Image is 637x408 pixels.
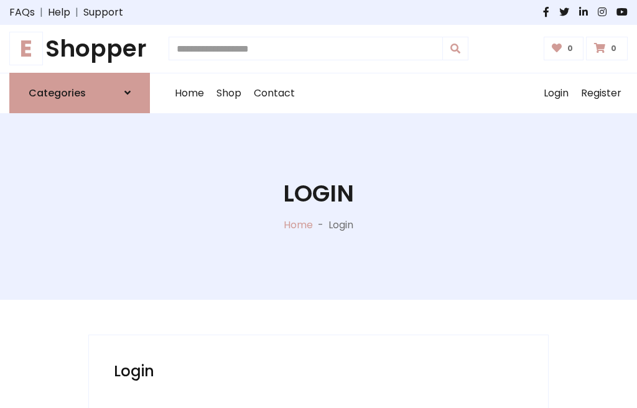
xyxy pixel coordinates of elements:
[328,218,353,233] p: Login
[114,360,523,382] h2: Login
[575,73,628,113] a: Register
[35,5,48,20] span: |
[9,73,150,113] a: Categories
[9,5,35,20] a: FAQs
[83,5,123,20] a: Support
[48,5,70,20] a: Help
[70,5,83,20] span: |
[608,43,620,54] span: 0
[9,32,43,65] span: E
[313,218,328,233] p: -
[248,73,301,113] a: Contact
[169,73,210,113] a: Home
[9,35,150,63] h1: Shopper
[283,180,354,208] h1: Login
[29,87,86,99] h6: Categories
[210,73,248,113] a: Shop
[284,218,313,232] a: Home
[564,43,576,54] span: 0
[586,37,628,60] a: 0
[544,37,584,60] a: 0
[537,73,575,113] a: Login
[9,35,150,63] a: EShopper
